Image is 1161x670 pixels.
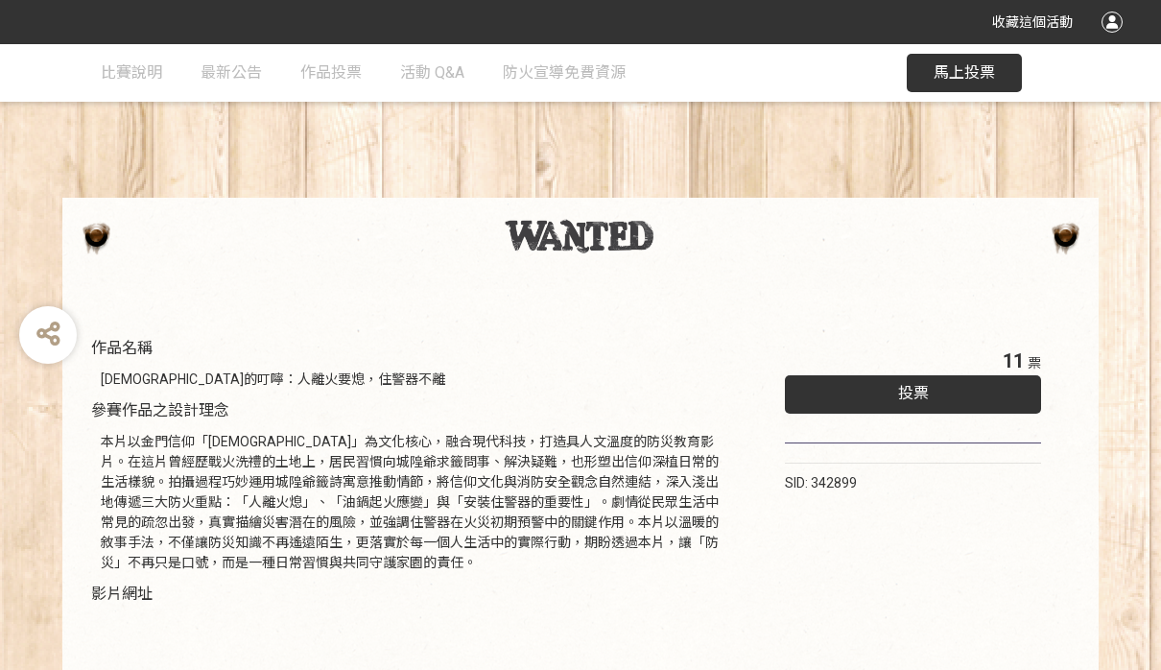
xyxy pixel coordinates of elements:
a: 比賽說明 [101,44,162,102]
button: 馬上投票 [907,54,1022,92]
span: 收藏這個活動 [992,14,1073,30]
span: 投票 [898,384,929,402]
span: SID: 342899 [785,475,857,491]
a: 活動 Q&A [400,44,464,102]
div: 本片以金門信仰「[DEMOGRAPHIC_DATA]」為文化核心，融合現代科技，打造具人文溫度的防災教育影片。在這片曾經歷戰火洗禮的土地上，居民習慣向城隍爺求籤問事、解決疑難，也形塑出信仰深植日... [101,432,727,573]
span: 防火宣導免費資源 [503,63,626,82]
span: 作品投票 [300,63,362,82]
div: [DEMOGRAPHIC_DATA]的叮嚀：人離火要熄，住警器不離 [101,370,727,390]
span: 票 [1028,355,1041,371]
span: 馬上投票 [934,63,995,82]
span: 最新公告 [201,63,262,82]
a: 最新公告 [201,44,262,102]
span: 參賽作品之設計理念 [91,401,229,419]
span: 影片網址 [91,585,153,603]
span: 作品名稱 [91,339,153,357]
a: 防火宣導免費資源 [503,44,626,102]
span: 11 [1003,349,1024,372]
span: 比賽說明 [101,63,162,82]
a: 作品投票 [300,44,362,102]
span: 活動 Q&A [400,63,464,82]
